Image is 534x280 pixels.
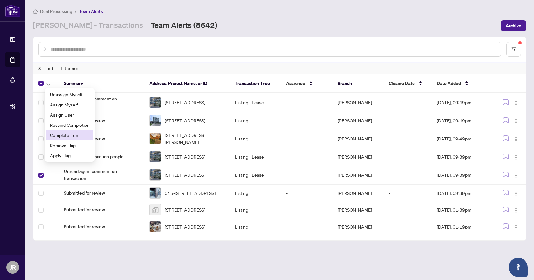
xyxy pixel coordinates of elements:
span: 015-[STREET_ADDRESS] [165,189,216,196]
td: [DATE], 09:49pm [432,93,493,112]
span: Date Added [437,80,461,87]
td: Listing - Lease [230,165,281,185]
img: thumbnail-img [150,204,161,215]
img: thumbnail-img [150,169,161,180]
button: filter [506,42,521,57]
span: Team Alerts [79,9,103,14]
button: Logo [511,222,521,232]
span: Submitted for review [64,117,139,124]
span: Assign Myself [50,101,90,108]
img: thumbnail-img [150,97,161,108]
span: Deal Processing [40,9,72,14]
img: thumbnail-img [150,221,161,232]
span: [STREET_ADDRESS] [165,171,205,178]
td: [PERSON_NAME] [332,201,384,218]
td: Listing [230,185,281,201]
a: [PERSON_NAME] - Transactions [33,20,143,31]
button: Open asap [509,258,528,277]
img: Logo [513,225,518,230]
td: - [384,201,432,218]
td: [DATE], 09:39pm [432,165,493,185]
span: [STREET_ADDRESS][PERSON_NAME] [165,132,225,146]
th: Transaction Type [230,74,281,93]
td: [PERSON_NAME] [332,165,384,185]
img: thumbnail-img [150,188,161,198]
img: Logo [513,208,518,213]
img: Logo [513,191,518,196]
td: - [384,185,432,201]
span: Submitted for review [64,223,139,230]
td: - [281,201,332,218]
span: Submitted for review [64,189,139,196]
td: [PERSON_NAME] [332,148,384,165]
span: Complete Item [50,132,90,139]
td: [PERSON_NAME] [332,112,384,129]
span: Submitted for review [64,135,139,142]
img: thumbnail-img [150,133,161,144]
td: - [281,165,332,185]
th: Summary [59,74,144,93]
img: thumbnail-img [150,115,161,126]
button: Archive [501,20,526,31]
img: thumbnail-img [150,151,161,162]
td: [PERSON_NAME] [332,93,384,112]
a: Team Alerts (8642) [151,20,217,31]
td: - [281,148,332,165]
button: Logo [511,97,521,107]
span: Rescind Completion [50,121,90,128]
td: [DATE], 09:39pm [432,185,493,201]
td: [PERSON_NAME] [332,185,384,201]
td: - [384,165,432,185]
span: Assignee [286,80,305,87]
span: [STREET_ADDRESS] [165,153,205,160]
span: [STREET_ADDRESS] [165,223,205,230]
td: - [384,148,432,165]
td: [PERSON_NAME] [332,218,384,235]
button: Logo [511,115,521,126]
td: - [281,129,332,148]
td: Listing - Lease [230,93,281,112]
td: [DATE], 09:49pm [432,112,493,129]
td: [DATE], 09:49pm [432,129,493,148]
button: Logo [511,170,521,180]
span: Archive [506,21,521,31]
td: Listing [230,129,281,148]
th: Closing Date [384,74,432,93]
td: Listing [230,201,281,218]
img: Logo [513,173,518,178]
span: [STREET_ADDRESS] [165,99,205,106]
th: Branch [332,74,384,93]
span: Updates to transaction people [64,153,139,160]
td: - [281,185,332,201]
button: Logo [511,152,521,162]
span: Submitted for review [64,206,139,213]
span: Closing Date [389,80,415,87]
span: Unassign Myself [50,91,90,98]
td: [PERSON_NAME] [332,129,384,148]
button: Logo [511,205,521,215]
span: Assign User [50,111,90,118]
td: [DATE], 09:39pm [432,148,493,165]
li: / [75,8,77,15]
td: - [281,112,332,129]
th: Address, Project Name, or ID [144,74,230,93]
td: - [384,129,432,148]
div: 8 of Items [33,62,526,74]
td: - [281,218,332,235]
button: Logo [511,188,521,198]
img: Logo [513,119,518,124]
td: - [384,112,432,129]
td: Listing [230,112,281,129]
img: Logo [513,155,518,160]
span: Unread agent comment on transaction [64,168,139,182]
td: [DATE], 01:39pm [432,201,493,218]
span: home [33,9,38,14]
span: Unread agent comment on transaction [64,95,139,109]
th: Date Added [432,74,493,93]
th: Assignee [281,74,332,93]
td: Listing - Lease [230,148,281,165]
img: logo [5,5,20,17]
span: Apply Flag [50,152,90,159]
img: Logo [513,137,518,142]
td: [DATE], 01:19pm [432,218,493,235]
